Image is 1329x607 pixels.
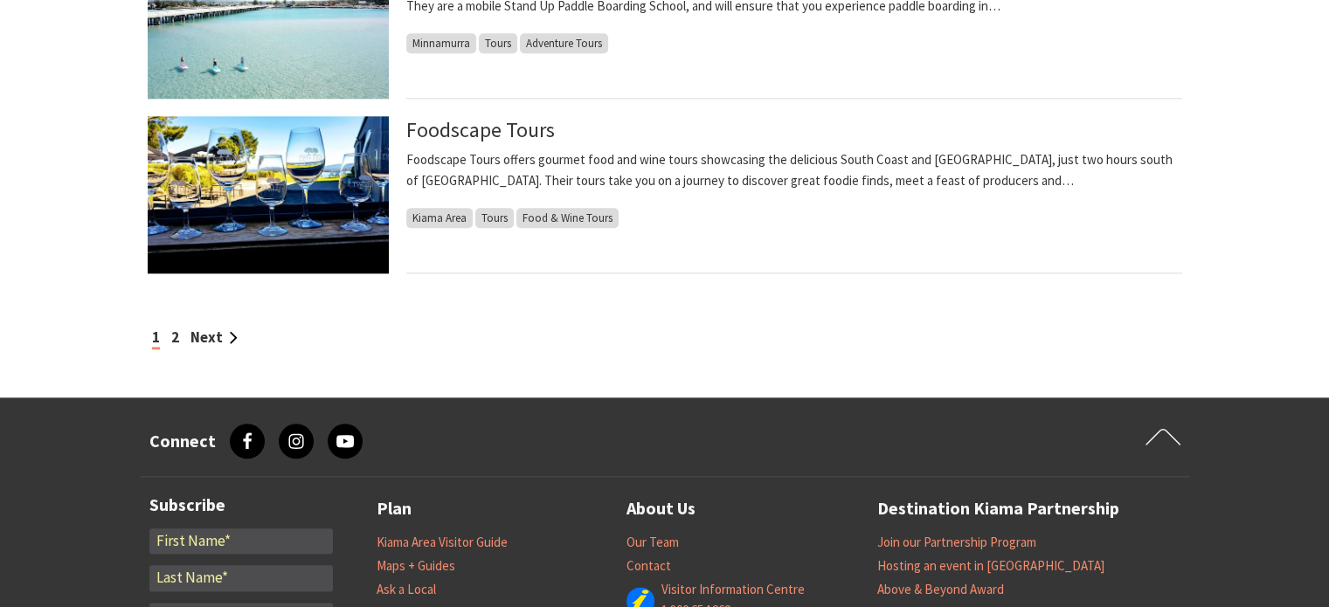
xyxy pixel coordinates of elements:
[877,534,1036,551] a: Join our Partnership Program
[626,534,679,551] a: Our Team
[377,494,412,523] a: Plan
[877,581,1004,598] a: Above & Beyond Award
[149,528,333,555] input: First Name*
[149,494,333,515] h3: Subscribe
[377,557,455,575] a: Maps + Guides
[479,33,517,53] span: Tours
[377,581,436,598] a: Ask a Local
[475,208,514,228] span: Tours
[626,494,696,523] a: About Us
[377,534,508,551] a: Kiama Area Visitor Guide
[877,494,1119,523] a: Destination Kiama Partnership
[516,208,619,228] span: Food & Wine Tours
[148,116,389,273] img: Vineyards with beautiful views
[661,581,805,598] a: Visitor Information Centre
[190,328,238,347] a: Next
[149,431,216,452] h3: Connect
[152,328,160,349] span: 1
[406,149,1182,191] p: Foodscape Tours offers gourmet food and wine tours showcasing the delicious South Coast and [GEOG...
[149,565,333,591] input: Last Name*
[406,116,555,143] a: Foodscape Tours
[626,557,671,575] a: Contact
[877,557,1104,575] a: Hosting an event in [GEOGRAPHIC_DATA]
[406,33,476,53] span: Minnamurra
[171,328,179,347] a: 2
[520,33,608,53] span: Adventure Tours
[406,208,473,228] span: Kiama Area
